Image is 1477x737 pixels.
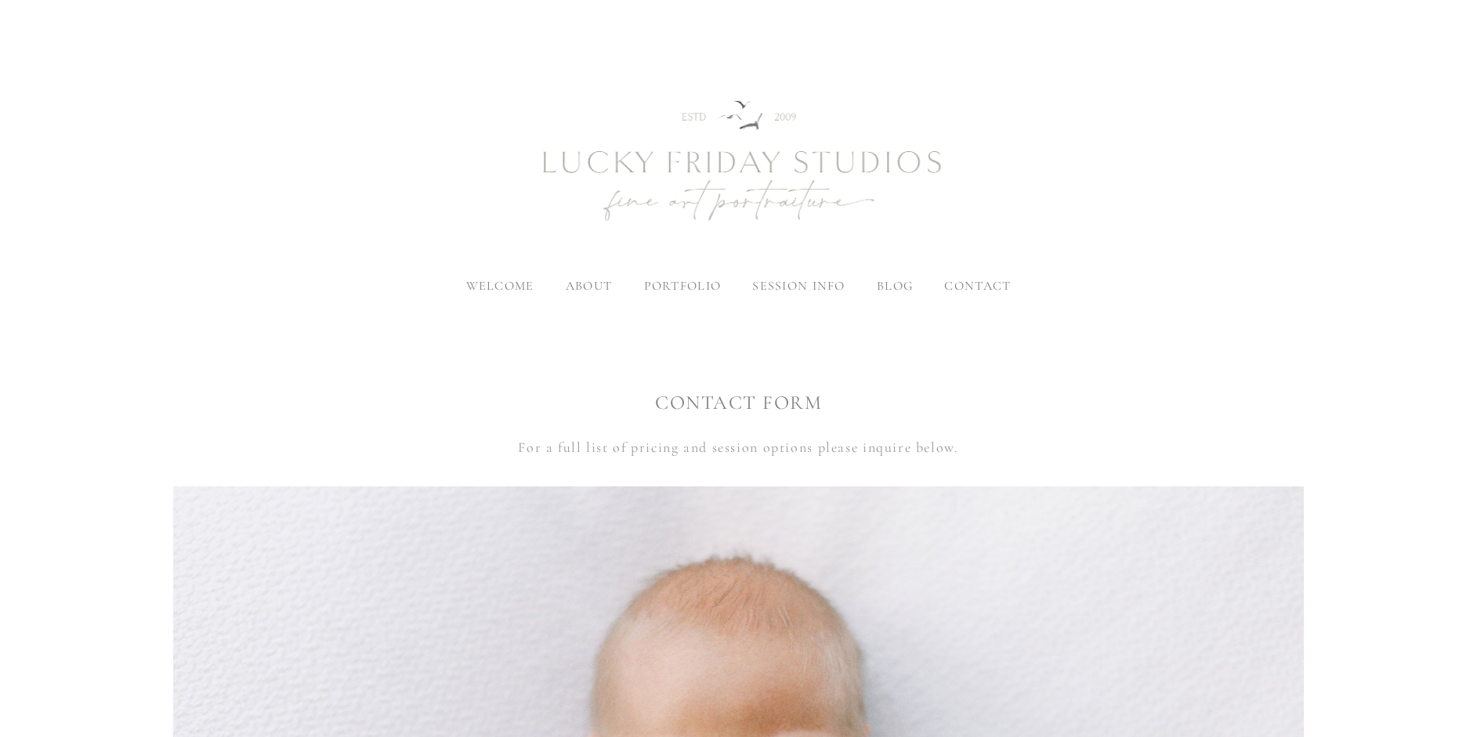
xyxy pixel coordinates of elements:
[466,278,534,294] a: welcome
[644,278,722,294] label: portfolio
[877,278,913,294] a: blog
[944,278,1011,294] a: contact
[752,278,845,294] label: session info
[457,45,1021,280] img: Newborn Photography Denver | Lucky Friday Studios
[173,389,1304,417] h1: CONTACT FORM
[173,435,1304,460] p: For a full list of pricing and session options please inquire below.
[566,278,612,294] label: about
